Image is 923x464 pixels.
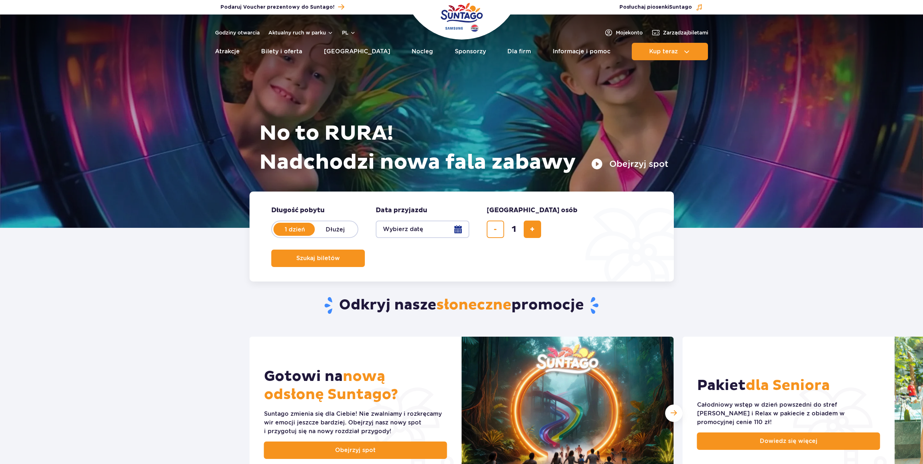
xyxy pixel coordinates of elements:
a: Nocleg [412,43,433,60]
a: Atrakcje [215,43,240,60]
span: Kup teraz [649,48,678,55]
span: słoneczne [436,296,511,314]
button: Posłuchaj piosenkiSuntago [619,4,703,11]
span: Moje konto [616,29,643,36]
button: Aktualny ruch w parku [268,30,333,36]
h2: Pakiet [697,377,830,395]
div: Suntago zmienia się dla Ciebie! Nie zwalniamy i rozkręcamy wir emocji jeszcze bardziej. Obejrzyj ... [264,410,447,436]
h2: Odkryj nasze promocje [249,296,674,315]
span: Dowiedz się więcej [760,437,817,445]
a: [GEOGRAPHIC_DATA] [324,43,390,60]
button: Wybierz datę [376,221,469,238]
a: Podaruj Voucher prezentowy do Suntago! [221,2,344,12]
span: Podaruj Voucher prezentowy do Suntago! [221,4,334,11]
input: liczba biletów [505,221,523,238]
span: Obejrzyj spot [335,446,376,455]
form: Planowanie wizyty w Park of Poland [250,192,674,282]
a: Sponsorzy [455,43,486,60]
span: Zarządzaj biletami [663,29,708,36]
label: Dłużej [315,222,356,237]
label: 1 dzień [274,222,316,237]
span: [GEOGRAPHIC_DATA] osób [487,206,577,215]
button: pl [342,29,356,36]
a: Obejrzyj spot [264,442,447,459]
h1: No to RURA! Nadchodzi nowa fala zabawy [259,119,668,177]
a: Dla firm [507,43,531,60]
button: dodaj bilet [524,221,541,238]
span: dla Seniora [746,377,830,395]
div: Całodniowy wstęp w dzień powszedni do stref [PERSON_NAME] i Relax w pakiecie z obiadem w promocyj... [697,401,880,427]
button: Kup teraz [632,43,708,60]
span: nową odsłonę Suntago? [264,367,398,404]
span: Długość pobytu [271,206,325,215]
a: Zarządzajbiletami [651,28,708,37]
a: Informacje i pomoc [553,43,610,60]
button: Obejrzyj spot [591,158,668,170]
h2: Gotowi na [264,367,447,404]
a: Dowiedz się więcej [697,432,880,450]
span: Suntago [669,5,692,10]
span: Posłuchaj piosenki [619,4,692,11]
button: usuń bilet [487,221,504,238]
span: Data przyjazdu [376,206,427,215]
a: Godziny otwarcia [215,29,260,36]
a: Mojekonto [604,28,643,37]
div: Następny slajd [665,405,683,422]
span: Szukaj biletów [296,255,340,262]
a: Bilety i oferta [261,43,302,60]
button: Szukaj biletów [271,250,365,267]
